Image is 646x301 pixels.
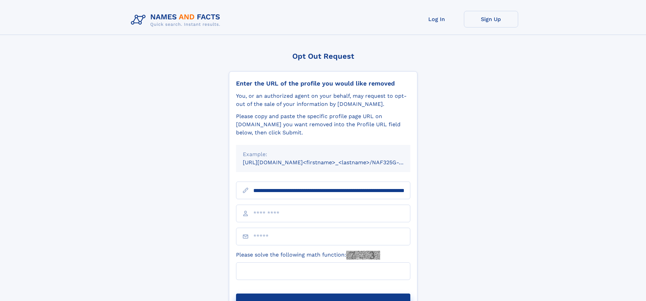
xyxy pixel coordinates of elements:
[236,251,380,260] label: Please solve the following math function:
[236,112,410,137] div: Please copy and paste the specific profile page URL on [DOMAIN_NAME] you want removed into the Pr...
[243,159,423,166] small: [URL][DOMAIN_NAME]<firstname>_<lastname>/NAF325G-xxxxxxxx
[410,11,464,27] a: Log In
[236,80,410,87] div: Enter the URL of the profile you would like removed
[128,11,226,29] img: Logo Names and Facts
[236,92,410,108] div: You, or an authorized agent on your behalf, may request to opt-out of the sale of your informatio...
[464,11,518,27] a: Sign Up
[229,52,417,60] div: Opt Out Request
[243,150,404,158] div: Example:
